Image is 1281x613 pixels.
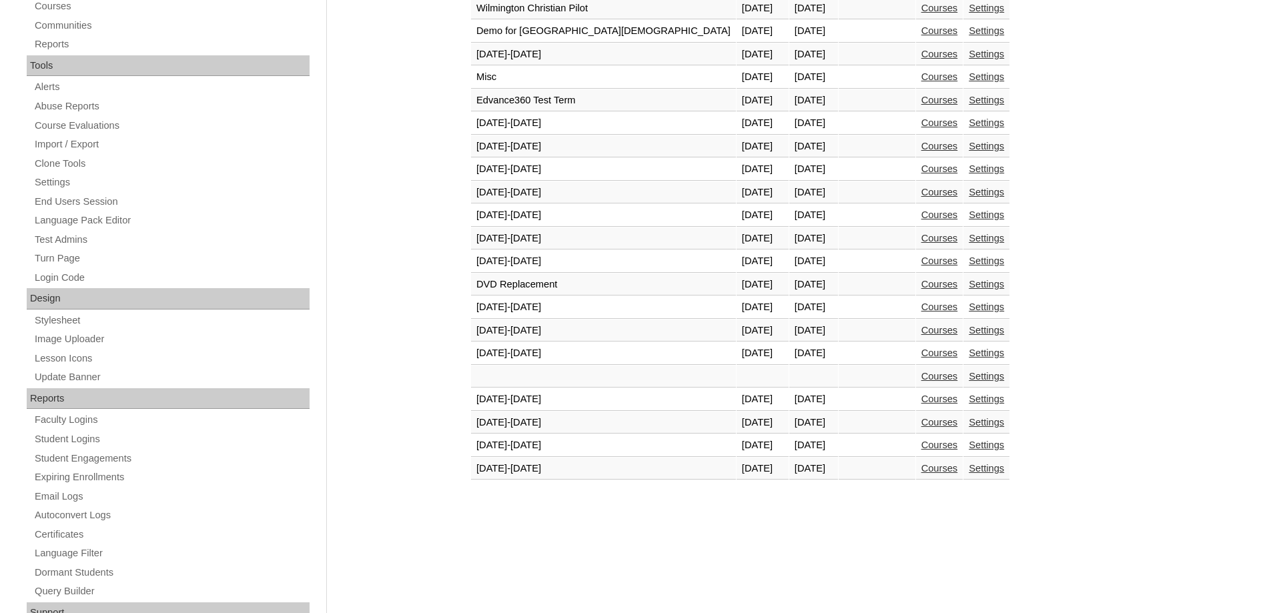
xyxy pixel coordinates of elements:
td: [DATE]-[DATE] [471,135,736,158]
td: [DATE] [737,342,789,365]
td: [DATE] [737,204,789,227]
td: [DATE] [737,89,789,112]
td: [DATE]-[DATE] [471,434,736,457]
a: Settings [969,440,1004,450]
td: [DATE] [789,158,838,181]
a: Courses [921,187,958,197]
td: Misc [471,66,736,89]
div: Reports [27,388,310,410]
td: [DATE]-[DATE] [471,342,736,365]
td: [DATE] [789,20,838,43]
a: Courses [921,71,958,82]
td: [DATE] [789,89,838,112]
a: Courses [921,163,958,174]
td: [DATE] [737,181,789,204]
a: Settings [969,25,1004,36]
td: [DATE] [737,320,789,342]
a: Courses [921,371,958,382]
td: [DATE] [789,342,838,365]
a: Courses [921,440,958,450]
a: Settings [969,209,1004,220]
a: Settings [969,117,1004,128]
a: Student Engagements [33,450,310,467]
td: [DATE] [737,434,789,457]
a: Autoconvert Logs [33,507,310,524]
td: [DATE] [789,388,838,411]
a: Settings [969,463,1004,474]
a: Courses [921,255,958,266]
td: [DATE] [737,296,789,319]
a: Certificates [33,526,310,543]
div: Design [27,288,310,310]
td: [DATE] [789,296,838,319]
td: [DATE] [789,227,838,250]
a: Settings [969,325,1004,336]
a: Image Uploader [33,331,310,348]
td: [DATE] [789,135,838,158]
a: Courses [921,117,958,128]
a: Courses [921,95,958,105]
td: [DATE]-[DATE] [471,388,736,411]
a: Dormant Students [33,564,310,581]
td: [DATE]-[DATE] [471,181,736,204]
a: Update Banner [33,369,310,386]
a: Lesson Icons [33,350,310,367]
a: Email Logs [33,488,310,505]
a: Courses [921,417,958,428]
td: [DATE]-[DATE] [471,112,736,135]
a: Courses [921,141,958,151]
td: [DATE]-[DATE] [471,458,736,480]
a: Courses [921,463,958,474]
td: [DATE] [789,434,838,457]
a: Settings [969,49,1004,59]
td: [DATE] [737,158,789,181]
td: [DATE] [737,250,789,273]
td: Demo for [GEOGRAPHIC_DATA][DEMOGRAPHIC_DATA] [471,20,736,43]
a: Settings [969,394,1004,404]
td: [DATE]-[DATE] [471,204,736,227]
td: [DATE] [737,412,789,434]
a: Alerts [33,79,310,95]
a: Settings [969,95,1004,105]
td: [DATE] [737,273,789,296]
a: Courses [921,3,958,13]
td: [DATE] [789,412,838,434]
a: Communities [33,17,310,34]
a: Clone Tools [33,155,310,172]
td: [DATE] [737,66,789,89]
a: Settings [969,163,1004,174]
a: Courses [921,209,958,220]
td: [DATE] [789,204,838,227]
a: Settings [33,174,310,191]
td: [DATE] [737,458,789,480]
td: [DATE] [737,135,789,158]
a: Expiring Enrollments [33,469,310,486]
a: Settings [969,141,1004,151]
a: Courses [921,279,958,289]
a: Language Pack Editor [33,212,310,229]
td: [DATE]-[DATE] [471,43,736,66]
a: Settings [969,301,1004,312]
td: [DATE]-[DATE] [471,320,736,342]
td: [DATE] [789,320,838,342]
a: Settings [969,417,1004,428]
a: Settings [969,371,1004,382]
div: Tools [27,55,310,77]
a: Settings [969,279,1004,289]
a: Settings [969,233,1004,243]
a: Student Logins [33,431,310,448]
td: [DATE] [737,43,789,66]
td: [DATE] [789,181,838,204]
td: [DATE] [789,250,838,273]
a: Course Evaluations [33,117,310,134]
a: Abuse Reports [33,98,310,115]
a: Courses [921,348,958,358]
a: Settings [969,3,1004,13]
td: [DATE]-[DATE] [471,227,736,250]
td: [DATE] [737,112,789,135]
a: Login Code [33,269,310,286]
td: [DATE] [789,273,838,296]
td: [DATE] [789,66,838,89]
td: [DATE] [789,43,838,66]
a: Courses [921,301,958,312]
